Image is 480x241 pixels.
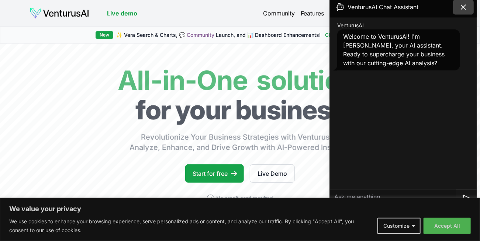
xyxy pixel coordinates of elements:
a: Community [263,9,295,18]
span: VenturusAI [337,22,364,29]
p: We use cookies to enhance your browsing experience, serve personalized ads or content, and analyz... [9,217,372,235]
div: New [96,31,113,39]
span: VenturusAI Chat Assistant [348,3,418,11]
a: Check them out here [325,31,384,39]
a: Community [187,32,214,38]
a: Live demo [107,9,137,18]
button: Customize [377,218,421,234]
button: Accept All [424,218,471,234]
a: Start for free [185,164,244,183]
span: Welcome to VenturusAI! I'm [PERSON_NAME], your AI assistant. Ready to supercharge your business w... [343,33,445,67]
p: We value your privacy [9,205,471,213]
img: logo [30,7,89,19]
span: ✨ Vera Search & Charts, 💬 Launch, and 📊 Dashboard Enhancements! [116,31,321,39]
a: Features [301,9,324,18]
a: Live Demo [250,164,295,183]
